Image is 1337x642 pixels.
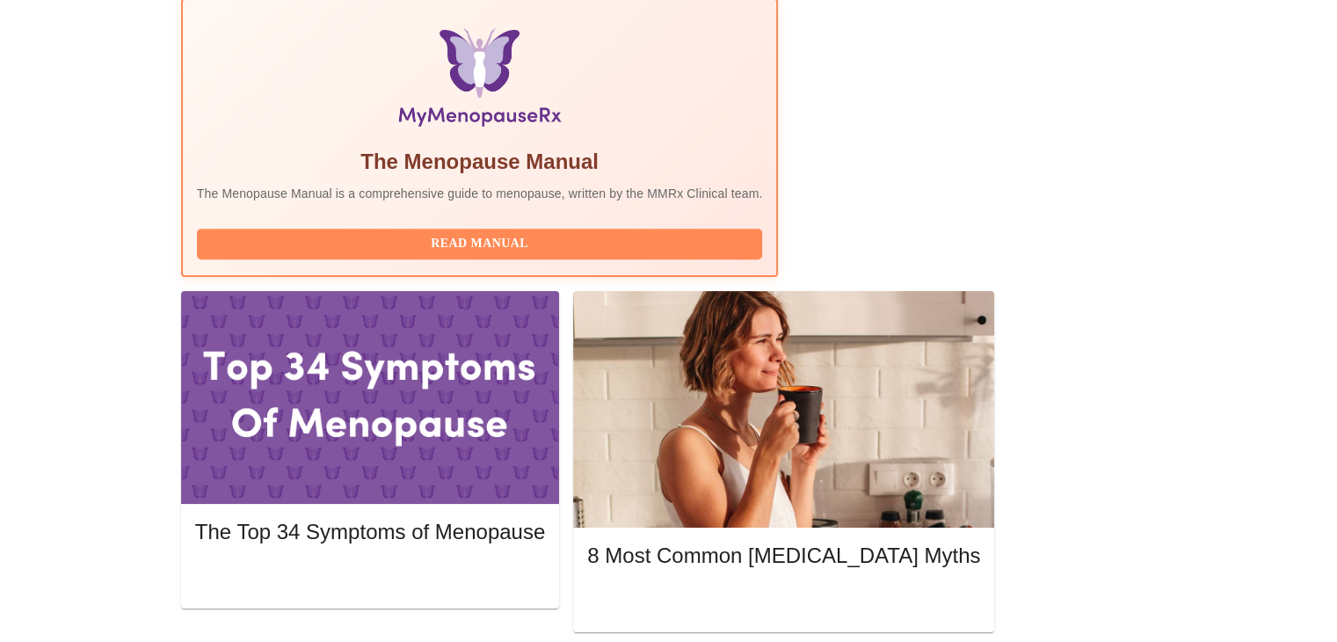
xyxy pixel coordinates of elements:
h5: The Top 34 Symptoms of Menopause [195,518,545,546]
img: Menopause Manual [287,28,672,134]
a: Read Manual [197,235,767,250]
button: Read More [195,562,545,593]
span: Read More [213,566,527,588]
h5: 8 Most Common [MEDICAL_DATA] Myths [587,542,980,570]
button: Read More [587,587,980,617]
span: Read More [605,591,963,613]
button: Read Manual [197,229,763,259]
a: Read More [195,568,549,583]
h5: The Menopause Manual [197,148,763,176]
a: Read More [587,593,985,608]
span: Read Manual [214,233,745,255]
p: The Menopause Manual is a comprehensive guide to menopause, written by the MMRx Clinical team. [197,185,763,202]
